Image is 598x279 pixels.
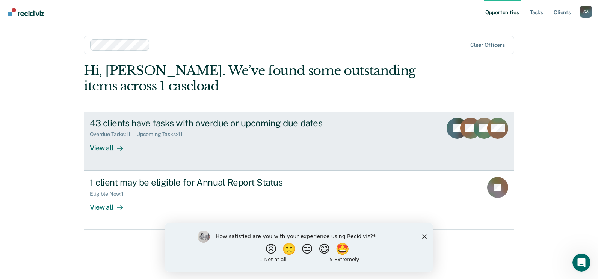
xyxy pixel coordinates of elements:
iframe: Intercom live chat [572,253,590,271]
button: Profile dropdown button [580,6,592,18]
div: Clear officers [470,42,505,48]
div: S A [580,6,592,18]
div: Hi, [PERSON_NAME]. We’ve found some outstanding items across 1 caseload [84,63,428,94]
div: Eligible Now : 1 [90,191,130,197]
div: 43 clients have tasks with overdue or upcoming due dates [90,118,353,129]
a: 1 client may be eligible for Annual Report StatusEligible Now:1View all [84,171,514,230]
div: View all [90,138,132,152]
div: Overdue Tasks : 11 [90,131,136,138]
div: View all [90,197,132,211]
img: Recidiviz [8,8,44,16]
div: 1 client may be eligible for Annual Report Status [90,177,353,188]
iframe: Survey by Kim from Recidiviz [165,223,433,271]
div: Upcoming Tasks : 41 [136,131,189,138]
a: 43 clients have tasks with overdue or upcoming due datesOverdue Tasks:11Upcoming Tasks:41View all [84,112,514,171]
